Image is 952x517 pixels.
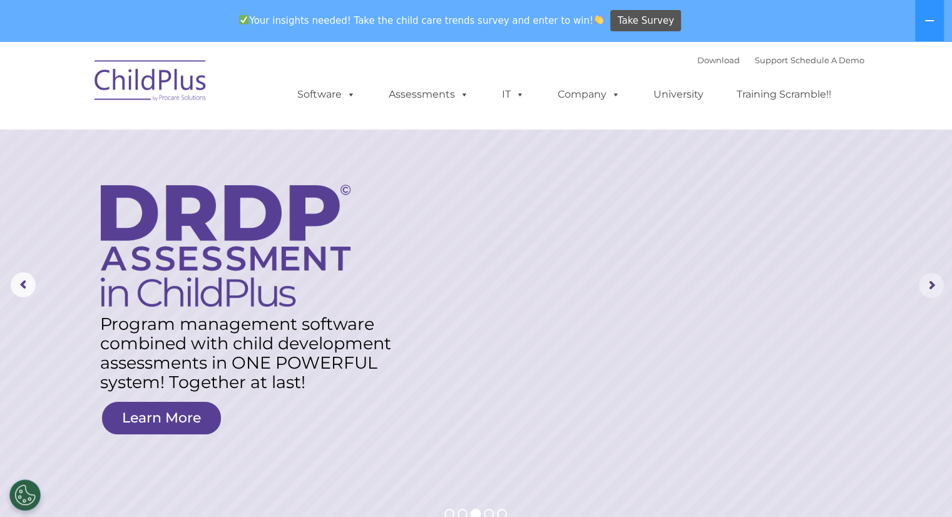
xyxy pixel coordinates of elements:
rs-layer: Program management software combined with child development assessments in ONE POWERFUL system! T... [100,314,405,392]
img: DRDP Assessment in ChildPlus [101,185,351,307]
a: Take Survey [610,10,681,32]
a: Support [755,55,788,65]
a: Schedule A Demo [791,55,864,65]
font: | [697,55,864,65]
span: Phone number [174,134,227,143]
a: University [641,82,716,107]
a: Assessments [376,82,481,107]
a: Training Scramble!! [724,82,844,107]
span: Take Survey [618,10,674,32]
a: Download [697,55,740,65]
button: Cookies Settings [9,479,41,511]
a: Learn More [102,402,221,434]
img: ✅ [239,15,248,24]
img: 👏 [594,15,603,24]
a: Software [285,82,368,107]
span: Last name [174,83,212,92]
img: ChildPlus by Procare Solutions [88,51,213,114]
a: IT [489,82,537,107]
a: Company [545,82,633,107]
span: Your insights needed! Take the child care trends survey and enter to win! [234,8,609,33]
